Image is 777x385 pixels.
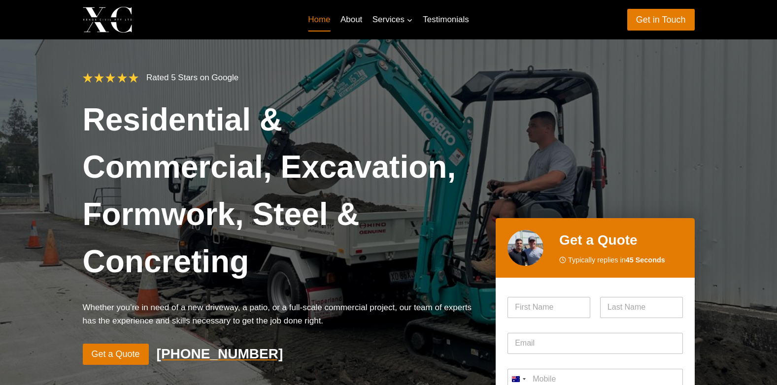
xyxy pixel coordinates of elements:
strong: 45 Seconds [626,256,665,264]
h2: Get a Quote [559,230,683,251]
h1: Residential & Commercial, Excavation, Formwork, Steel & Concreting [83,96,480,285]
span: Typically replies in [568,255,665,266]
p: Whether you’re in need of a new driveway, a patio, or a full-scale commercial project, our team o... [83,301,480,327]
a: Services [368,8,418,32]
a: [PHONE_NUMBER] [157,344,283,364]
nav: Primary Navigation [303,8,474,32]
a: Xenos Civil [83,6,209,32]
input: Email [507,333,682,354]
input: Last Name [600,297,683,318]
a: Home [303,8,336,32]
p: Xenos Civil [140,12,209,27]
p: Rated 5 Stars on Google [146,71,238,84]
a: Get a Quote [83,344,149,365]
a: About [336,8,368,32]
span: Services [372,13,413,26]
img: Xenos Civil [83,6,132,32]
input: First Name [507,297,590,318]
span: Get a Quote [92,347,140,361]
a: Get in Touch [627,9,695,30]
a: Testimonials [418,8,474,32]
